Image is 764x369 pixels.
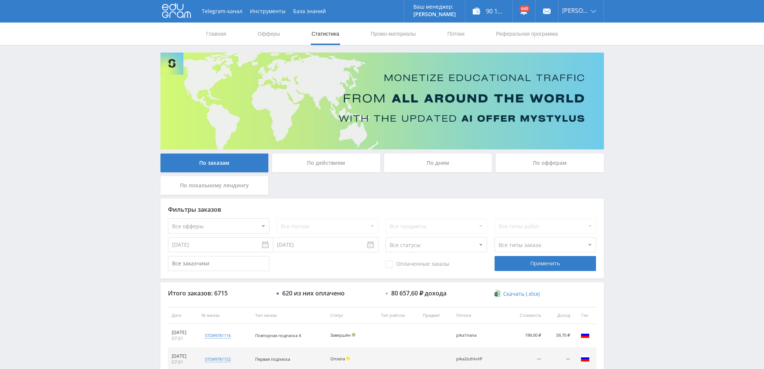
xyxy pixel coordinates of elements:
[330,332,351,338] span: Завершён
[413,4,456,10] p: Ваш менеджер:
[352,333,356,337] span: Подтвержден
[168,290,269,297] div: Итого заказов: 6715
[205,333,231,339] div: std#9781116
[384,154,492,172] div: По дням
[272,154,380,172] div: По действиям
[172,330,194,336] div: [DATE]
[495,23,559,45] a: Реферальная программа
[503,291,540,297] span: Скачать (.xlsx)
[545,307,573,324] th: Доход
[205,356,231,362] div: std#9781152
[255,333,301,338] span: Повторная подписка 4
[255,356,290,362] span: Первая подписка
[370,23,416,45] a: Промо-материалы
[495,290,501,297] img: xlsx
[452,307,506,324] th: Потоки
[160,53,604,149] img: Banner
[446,23,465,45] a: Потоки
[168,206,596,213] div: Фильтры заказов
[206,23,227,45] a: Главная
[574,307,596,324] th: Гео
[506,324,545,348] td: 199,00 ₽
[562,8,589,14] span: [PERSON_NAME]
[172,336,194,342] div: 07:01
[506,307,545,324] th: Стоимость
[413,11,456,17] p: [PERSON_NAME]
[346,357,350,360] span: Холд
[251,307,327,324] th: Тип заказа
[311,23,340,45] a: Статистика
[581,330,590,339] img: rus.png
[257,23,281,45] a: Офферы
[456,333,490,338] div: pika1nana
[172,359,194,365] div: 07:01
[495,256,596,271] div: Применить
[327,307,377,324] th: Статус
[391,290,446,297] div: 80 657,60 ₽ дохода
[495,290,540,298] a: Скачать (.xlsx)
[581,354,590,363] img: rus.png
[377,307,419,324] th: Тип работы
[160,154,269,172] div: По заказам
[496,154,604,172] div: По офферам
[419,307,452,324] th: Предмет
[168,256,269,271] input: Все заказчики
[386,261,449,268] span: Оплаченные заказы
[172,353,194,359] div: [DATE]
[160,176,269,195] div: По локальному лендингу
[456,357,490,361] div: pika2ozhivAP
[198,307,251,324] th: № заказа
[168,307,198,324] th: Дата
[545,324,573,348] td: 59,70 ₽
[282,290,345,297] div: 620 из них оплачено
[330,356,345,361] span: Оплата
